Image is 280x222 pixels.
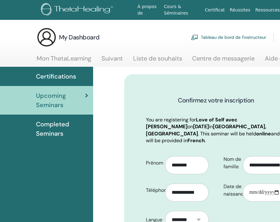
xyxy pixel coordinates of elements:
span: Completed Seminars [36,120,88,138]
a: Cours & Séminaires [161,1,202,19]
a: Centre de messagerie [192,55,255,67]
span: Certifications [36,72,76,81]
img: logo.png [41,3,115,17]
a: Tableau de bord de l'instructeur [191,30,266,44]
label: Date de naissance [219,181,243,200]
img: chalkboard-teacher.svg [191,34,198,40]
b: [DATE] [193,123,209,130]
h3: My Dashboard [59,33,100,42]
img: generic-user-icon.jpg [37,27,56,47]
b: [GEOGRAPHIC_DATA], [GEOGRAPHIC_DATA] [146,123,266,137]
a: Certificat [202,4,227,16]
a: Liste de souhaits [133,55,182,67]
label: Nom de famille [219,153,243,173]
span: Upcoming Seminars [36,91,85,110]
b: Love of Self avec [PERSON_NAME] [146,116,237,130]
label: Prénom [141,157,165,169]
b: online [256,130,271,137]
a: Suivant [102,55,123,67]
a: Mon ThetaLearning [37,55,91,67]
a: Réussites [227,4,253,16]
label: Téléphoner [141,184,165,196]
b: French [187,137,205,144]
a: À propos de [135,1,161,19]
